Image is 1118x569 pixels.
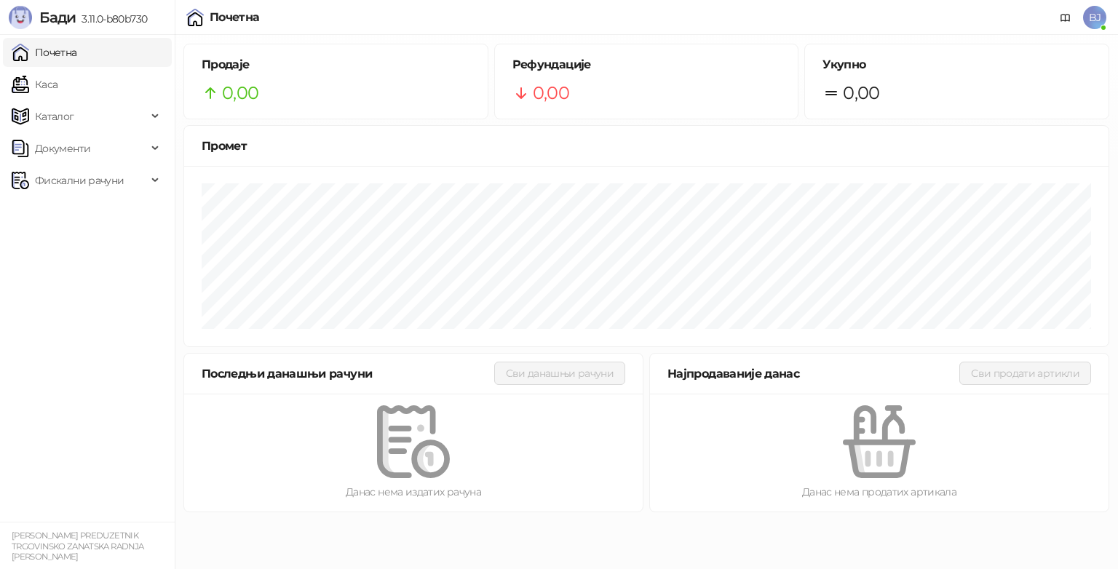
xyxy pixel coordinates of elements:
img: Logo [9,6,32,29]
h5: Укупно [822,56,1091,73]
span: Каталог [35,102,74,131]
span: 3.11.0-b80b730 [76,12,147,25]
button: Сви продати артикли [959,362,1091,385]
div: Данас нема продатих артикала [673,484,1085,500]
div: Почетна [210,12,260,23]
span: Бади [39,9,76,26]
a: Почетна [12,38,77,67]
small: [PERSON_NAME] PREDUZETNIK TRGOVINSKO ZANATSKA RADNJA [PERSON_NAME] [12,530,143,562]
div: Најпродаваније данас [667,365,959,383]
span: 0,00 [843,79,879,107]
button: Сви данашњи рачуни [494,362,625,385]
span: Фискални рачуни [35,166,124,195]
span: Документи [35,134,90,163]
div: Промет [202,137,1091,155]
div: Данас нема издатих рачуна [207,484,619,500]
h5: Рефундације [512,56,781,73]
h5: Продаје [202,56,470,73]
span: 0,00 [533,79,569,107]
a: Каса [12,70,58,99]
a: Документација [1054,6,1077,29]
span: BJ [1083,6,1106,29]
div: Последњи данашњи рачуни [202,365,494,383]
span: 0,00 [222,79,258,107]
